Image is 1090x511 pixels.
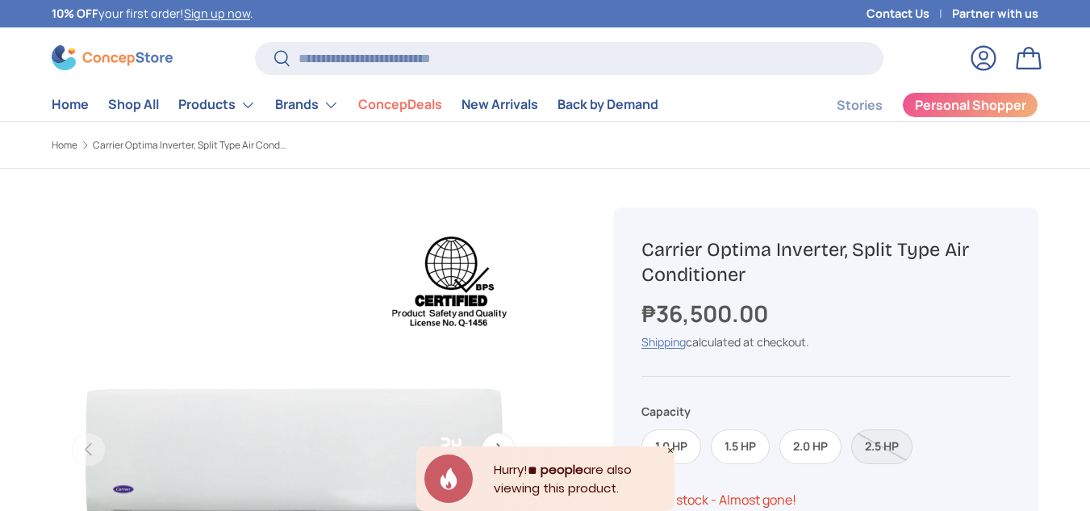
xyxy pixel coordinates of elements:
[641,237,1010,287] h1: Carrier Optima Inverter, Split Type Air Conditioner
[52,138,574,153] nav: Breadcrumbs
[265,89,349,121] summary: Brands
[952,5,1038,23] a: Partner with us
[837,90,883,121] a: Stories
[275,89,339,121] a: Brands
[641,298,772,329] strong: ₱36,500.00
[641,333,1010,350] div: calculated at checkout.
[52,140,77,150] a: Home
[867,5,952,23] a: Contact Us
[184,6,250,21] a: Sign up now
[52,45,173,70] img: ConcepStore
[52,5,253,23] p: your first order! .
[52,6,98,21] strong: 10% OFF
[178,89,256,121] a: Products
[52,89,658,121] nav: Primary
[169,89,265,121] summary: Products
[641,334,686,350] a: Shipping
[641,403,691,420] legend: Capacity
[52,89,89,120] a: Home
[108,89,159,120] a: Shop All
[358,89,442,120] a: ConcepDeals
[93,140,286,150] a: Carrier Optima Inverter, Split Type Air Conditioner
[711,491,796,509] p: - Almost gone!
[666,446,674,454] div: Close
[461,89,538,120] a: New Arrivals
[851,429,913,464] label: Sold out
[558,89,658,120] a: Back by Demand
[902,92,1038,118] a: Personal Shopper
[798,89,1038,121] nav: Secondary
[915,98,1026,111] span: Personal Shopper
[641,491,708,509] span: 1 in stock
